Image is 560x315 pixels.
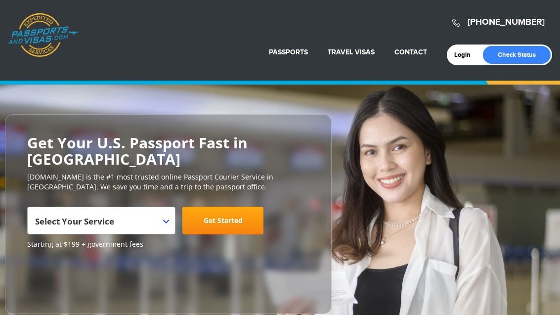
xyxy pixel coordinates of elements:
[35,216,114,227] span: Select Your Service
[182,207,263,234] a: Get Started
[454,51,477,59] a: Login
[483,46,551,64] a: Check Status
[27,207,175,234] span: Select Your Service
[35,211,165,238] span: Select Your Service
[27,239,309,249] span: Starting at $199 + government fees
[394,48,427,56] a: Contact
[27,135,309,167] h2: Get Your U.S. Passport Fast in [GEOGRAPHIC_DATA]
[8,13,78,57] a: Passports & [DOMAIN_NAME]
[27,172,309,192] p: [DOMAIN_NAME] is the #1 most trusted online Passport Courier Service in [GEOGRAPHIC_DATA]. We sav...
[27,254,101,304] iframe: Customer reviews powered by Trustpilot
[328,48,375,56] a: Travel Visas
[269,48,308,56] a: Passports
[468,17,545,28] a: [PHONE_NUMBER]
